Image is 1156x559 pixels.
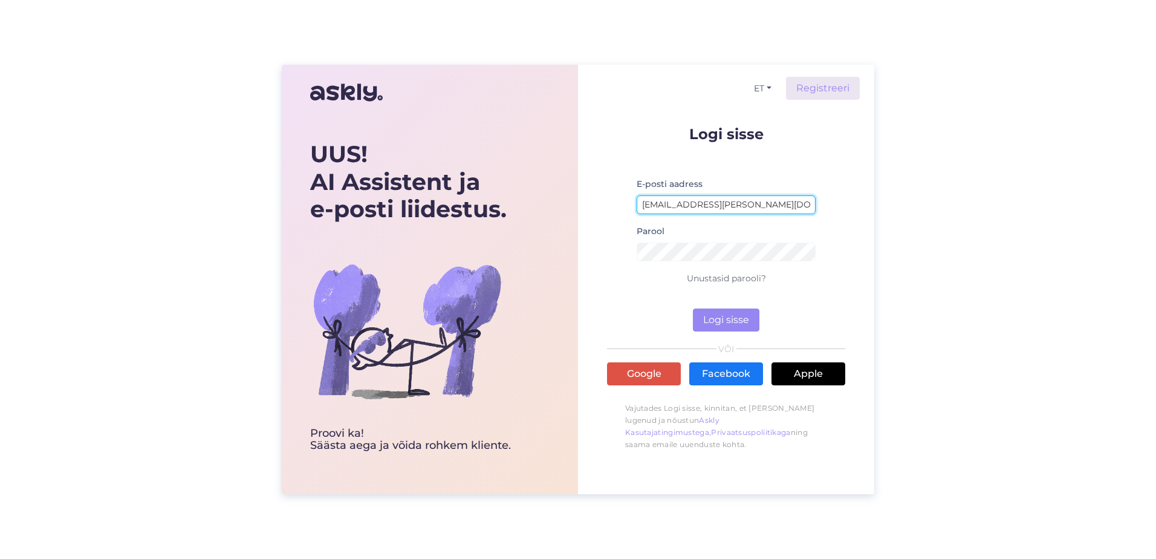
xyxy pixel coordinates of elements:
div: Proovi ka! Säästa aega ja võida rohkem kliente. [310,428,511,452]
button: ET [749,80,776,97]
a: Apple [771,362,845,385]
img: bg-askly [310,234,504,428]
span: VÕI [716,345,736,353]
a: Unustasid parooli? [687,273,766,284]
input: Sisesta e-posti aadress [637,195,816,214]
button: Logi sisse [693,309,759,332]
img: Askly [310,78,383,107]
p: Logi sisse [607,126,845,142]
a: Privaatsuspoliitikaga [711,428,790,437]
a: Google [607,362,681,385]
label: Parool [637,225,664,238]
a: Facebook [689,362,763,385]
p: Vajutades Logi sisse, kinnitan, et [PERSON_NAME] lugenud ja nõustun , ning saama emaile uuenduste... [607,396,845,457]
div: UUS! AI Assistent ja e-posti liidestus. [310,140,511,223]
a: Registreeri [786,77,860,100]
label: E-posti aadress [637,178,703,191]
